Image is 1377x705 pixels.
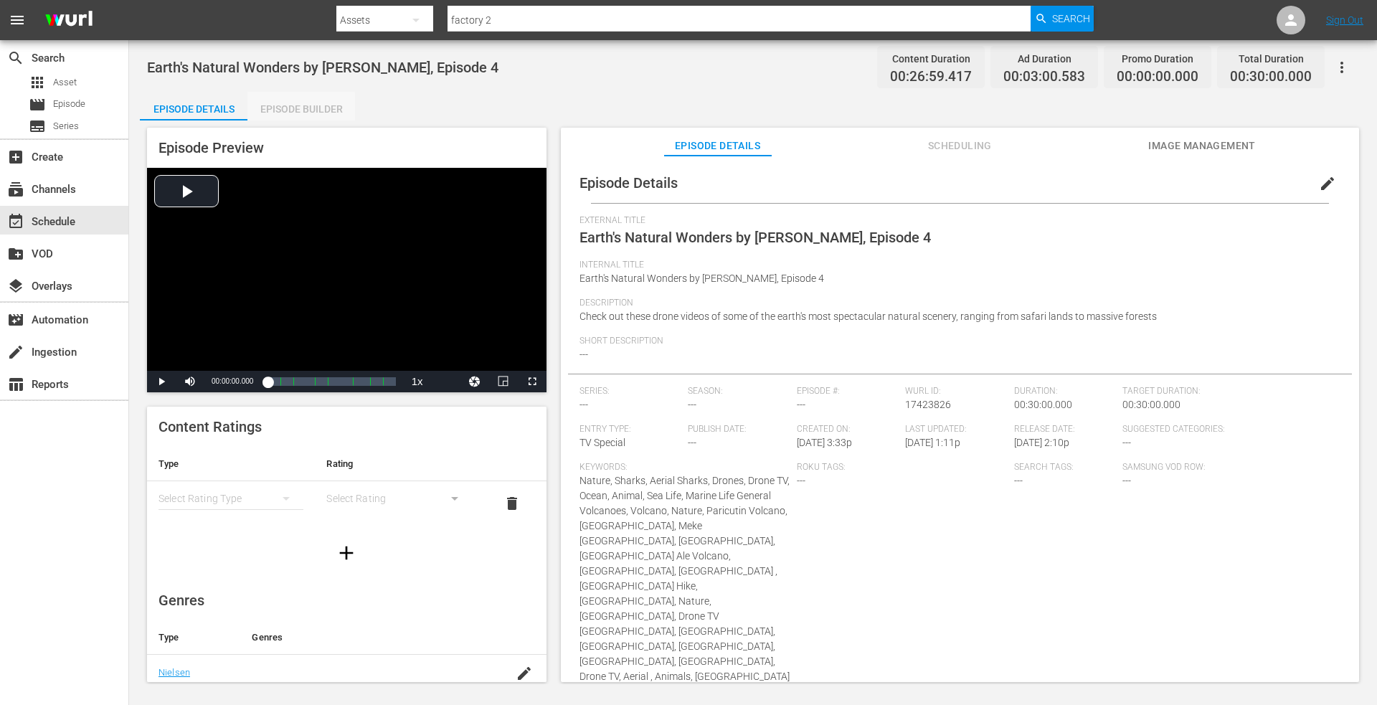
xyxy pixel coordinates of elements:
[579,399,588,410] span: ---
[176,371,204,392] button: Mute
[664,137,772,155] span: Episode Details
[890,49,972,69] div: Content Duration
[29,96,46,113] span: Episode
[1014,475,1023,486] span: ---
[579,260,1333,271] span: Internal Title
[460,371,489,392] button: Jump To Time
[212,377,253,385] span: 00:00:00.000
[797,386,899,397] span: Episode #:
[1122,399,1180,410] span: 00:30:00.000
[1326,14,1363,26] a: Sign Out
[688,437,696,448] span: ---
[1003,49,1085,69] div: Ad Duration
[1122,437,1131,448] span: ---
[495,486,529,521] button: delete
[489,371,518,392] button: Picture-in-Picture
[1122,386,1333,397] span: Target Duration:
[1052,6,1090,32] span: Search
[1014,399,1072,410] span: 00:30:00.000
[905,386,1007,397] span: Wurl ID:
[797,424,899,435] span: Created On:
[503,495,521,512] span: delete
[579,273,824,284] span: Earth's Natural Wonders by [PERSON_NAME], Episode 4
[1230,69,1312,85] span: 00:30:00.000
[797,437,852,448] span: [DATE] 3:33p
[1310,166,1345,201] button: edit
[247,92,355,120] button: Episode Builder
[905,399,951,410] span: 17423826
[579,215,1333,227] span: External Title
[147,447,315,481] th: Type
[158,667,190,678] a: Nielsen
[1122,424,1333,435] span: Suggested Categories:
[1014,386,1116,397] span: Duration:
[1117,69,1198,85] span: 00:00:00.000
[579,311,1157,322] span: Check out these drone videos of some of the earth's most spectacular natural scenery, ranging fro...
[579,229,931,246] span: Earth's Natural Wonders by [PERSON_NAME], Episode 4
[7,311,24,328] span: Automation
[1230,49,1312,69] div: Total Duration
[9,11,26,29] span: menu
[890,69,972,85] span: 00:26:59.417
[1014,424,1116,435] span: Release Date:
[1122,462,1224,473] span: Samsung VOD Row:
[688,399,696,410] span: ---
[7,213,24,230] span: Schedule
[579,174,678,191] span: Episode Details
[797,399,805,410] span: ---
[7,278,24,295] span: Overlays
[240,620,501,655] th: Genres
[7,148,24,166] span: Create
[579,298,1333,309] span: Description
[158,418,262,435] span: Content Ratings
[403,371,432,392] button: Playback Rate
[268,377,395,386] div: Progress Bar
[147,59,498,76] span: Earth's Natural Wonders by [PERSON_NAME], Episode 4
[797,475,805,486] span: ---
[7,344,24,361] span: Ingestion
[1122,475,1131,486] span: ---
[147,168,546,392] div: Video Player
[1117,49,1198,69] div: Promo Duration
[247,92,355,126] div: Episode Builder
[579,462,790,473] span: Keywords:
[579,386,681,397] span: Series:
[29,74,46,91] span: Asset
[147,620,240,655] th: Type
[518,371,546,392] button: Fullscreen
[579,349,588,360] span: ---
[1319,175,1336,192] span: edit
[147,447,546,526] table: simple table
[1014,437,1069,448] span: [DATE] 2:10p
[7,245,24,262] span: VOD
[53,97,85,111] span: Episode
[579,424,681,435] span: Entry Type:
[1003,69,1085,85] span: 00:03:00.583
[905,437,960,448] span: [DATE] 1:11p
[147,371,176,392] button: Play
[158,139,264,156] span: Episode Preview
[1031,6,1094,32] button: Search
[7,49,24,67] span: Search
[1014,462,1116,473] span: Search Tags:
[579,336,1333,347] span: Short Description
[797,462,1007,473] span: Roku Tags:
[53,75,77,90] span: Asset
[688,386,790,397] span: Season:
[905,424,1007,435] span: Last Updated:
[579,437,625,448] span: TV Special
[140,92,247,126] div: Episode Details
[906,137,1013,155] span: Scheduling
[34,4,103,37] img: ans4CAIJ8jUAAAAAAAAAAAAAAAAAAAAAAAAgQb4GAAAAAAAAAAAAAAAAAAAAAAAAJMjXAAAAAAAAAAAAAAAAAAAAAAAAgAT5G...
[1148,137,1256,155] span: Image Management
[53,119,79,133] span: Series
[29,118,46,135] span: Series
[7,376,24,393] span: Reports
[158,592,204,609] span: Genres
[315,447,483,481] th: Rating
[7,181,24,198] span: Channels
[140,92,247,120] button: Episode Details
[688,424,790,435] span: Publish Date:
